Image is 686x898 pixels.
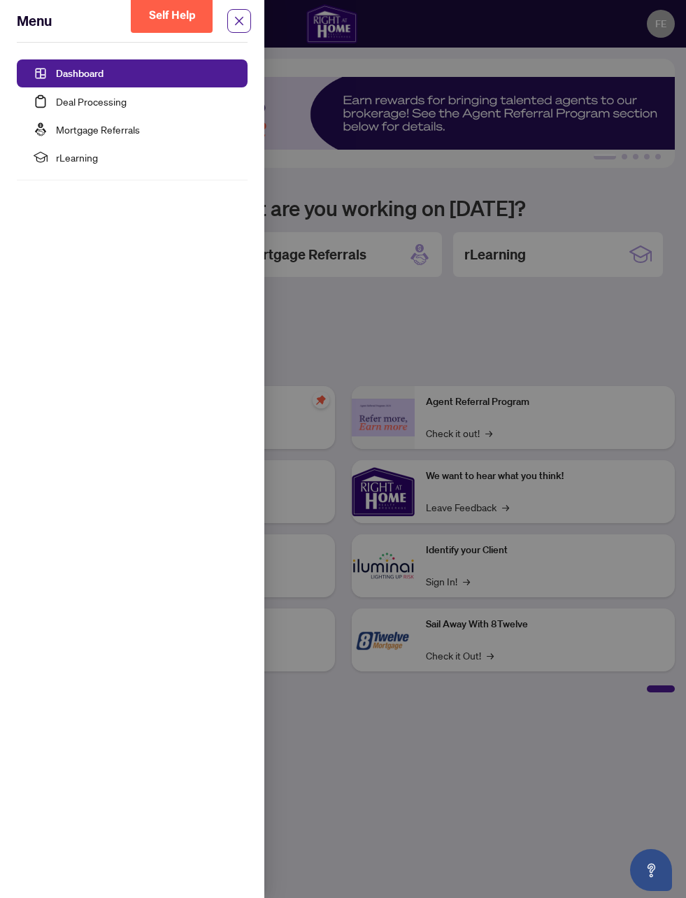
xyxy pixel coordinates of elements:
div: Menu [17,11,231,31]
button: Open asap [630,849,672,891]
a: Dashboard [56,67,103,80]
a: Deal Processing [56,95,127,108]
span: close [227,9,251,33]
span: Self Help [149,8,196,22]
a: Mortgage Referrals [56,123,140,136]
button: Close [231,13,248,29]
span: rLearning [56,143,236,171]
